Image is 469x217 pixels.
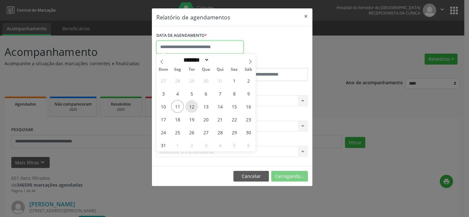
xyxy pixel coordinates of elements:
[228,100,240,113] span: Agosto 15, 2025
[228,87,240,100] span: Agosto 8, 2025
[228,126,240,139] span: Agosto 29, 2025
[228,139,240,151] span: Setembro 5, 2025
[214,126,226,139] span: Agosto 28, 2025
[214,87,226,100] span: Agosto 7, 2025
[242,139,255,151] span: Setembro 6, 2025
[156,31,207,41] label: DATA DE AGENDAMENTO
[271,171,308,182] button: Carregando...
[157,87,170,100] span: Agosto 3, 2025
[185,87,198,100] span: Agosto 5, 2025
[214,74,226,87] span: Julho 31, 2025
[228,74,240,87] span: Agosto 1, 2025
[156,13,230,21] h5: Relatório de agendamentos
[242,74,255,87] span: Agosto 2, 2025
[200,126,212,139] span: Agosto 27, 2025
[171,87,184,100] span: Agosto 4, 2025
[200,113,212,126] span: Agosto 20, 2025
[171,126,184,139] span: Agosto 25, 2025
[157,139,170,151] span: Agosto 31, 2025
[299,8,312,24] button: Close
[171,100,184,113] span: Agosto 11, 2025
[227,67,241,72] span: Sex
[185,126,198,139] span: Agosto 26, 2025
[171,139,184,151] span: Setembro 1, 2025
[185,100,198,113] span: Agosto 12, 2025
[171,113,184,126] span: Agosto 18, 2025
[156,67,171,72] span: Dom
[233,171,269,182] button: Cancelar
[242,87,255,100] span: Agosto 9, 2025
[200,87,212,100] span: Agosto 6, 2025
[234,58,308,68] label: ATÉ
[157,100,170,113] span: Agosto 10, 2025
[214,139,226,151] span: Setembro 4, 2025
[185,67,199,72] span: Ter
[228,113,240,126] span: Agosto 22, 2025
[181,57,210,63] select: Month
[200,100,212,113] span: Agosto 13, 2025
[209,57,230,63] input: Year
[185,113,198,126] span: Agosto 19, 2025
[242,113,255,126] span: Agosto 23, 2025
[171,74,184,87] span: Julho 28, 2025
[242,126,255,139] span: Agosto 30, 2025
[157,126,170,139] span: Agosto 24, 2025
[214,100,226,113] span: Agosto 14, 2025
[200,139,212,151] span: Setembro 3, 2025
[214,113,226,126] span: Agosto 21, 2025
[241,67,256,72] span: Sáb
[185,74,198,87] span: Julho 29, 2025
[157,74,170,87] span: Julho 27, 2025
[213,67,227,72] span: Qui
[200,74,212,87] span: Julho 30, 2025
[199,67,213,72] span: Qua
[185,139,198,151] span: Setembro 2, 2025
[242,100,255,113] span: Agosto 16, 2025
[157,113,170,126] span: Agosto 17, 2025
[171,67,185,72] span: Seg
